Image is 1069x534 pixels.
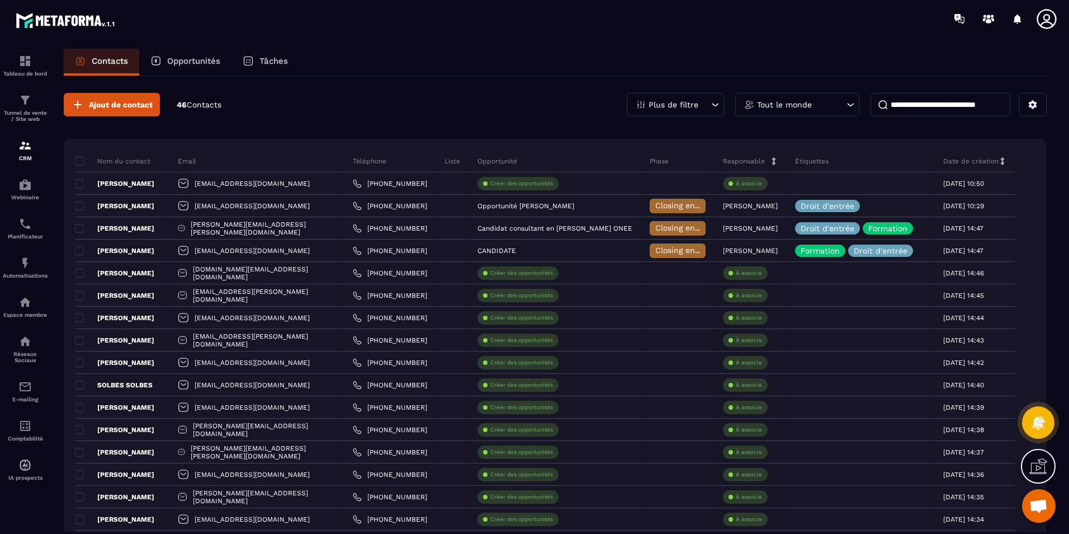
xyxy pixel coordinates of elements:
a: automationsautomationsWebinaire [3,170,48,209]
p: IA prospects [3,475,48,481]
p: Téléphone [353,157,386,166]
p: Opportunité [477,157,517,166]
p: [DATE] 14:40 [943,381,984,389]
a: [PHONE_NUMBER] [353,291,427,300]
img: social-network [18,335,32,348]
img: automations [18,458,32,472]
p: Phase [650,157,669,166]
a: [PHONE_NUMBER] [353,515,427,524]
a: [PHONE_NUMBER] [353,493,427,502]
p: Créer des opportunités [490,426,553,434]
p: [PERSON_NAME] [723,247,778,255]
p: [DATE] 14:37 [943,448,984,456]
p: Candidat consultant en [PERSON_NAME] ONEE [477,224,632,232]
p: [DATE] 14:44 [943,314,984,322]
a: emailemailE-mailing [3,372,48,411]
p: À associe [736,493,762,501]
p: Créer des opportunités [490,381,553,389]
a: [PHONE_NUMBER] [353,269,427,278]
a: [PHONE_NUMBER] [353,381,427,390]
img: formation [18,54,32,68]
p: [DATE] 14:45 [943,292,984,299]
p: [DATE] 14:42 [943,359,984,367]
p: Tâches [259,56,288,66]
p: [PERSON_NAME] [75,224,154,233]
img: scheduler [18,217,32,231]
p: Espace membre [3,312,48,318]
p: [DATE] 14:46 [943,269,984,277]
p: Réseaux Sociaux [3,351,48,363]
p: À associe [736,426,762,434]
p: Planificateur [3,233,48,240]
a: Tâches [231,49,299,76]
p: SOLBES SOLBES [75,381,153,390]
p: Tout le monde [757,101,812,109]
p: [PERSON_NAME] [75,425,154,434]
p: [PERSON_NAME] [723,202,778,210]
a: [PHONE_NUMBER] [353,179,427,188]
p: Créer des opportunités [490,493,553,501]
p: Créer des opportunités [490,471,553,479]
img: automations [18,178,32,191]
img: accountant [18,419,32,433]
a: [PHONE_NUMBER] [353,358,427,367]
p: À associe [736,269,762,277]
a: [PHONE_NUMBER] [353,470,427,479]
p: Créer des opportunités [490,269,553,277]
p: [DATE] 14:47 [943,247,983,255]
p: Tunnel de vente / Site web [3,110,48,122]
p: Email [178,157,196,166]
a: Ouvrir le chat [1022,489,1056,523]
p: Contacts [92,56,128,66]
span: Closing en cours [655,223,719,232]
a: Opportunités [139,49,231,76]
p: [PERSON_NAME] [75,470,154,479]
p: [PERSON_NAME] [75,291,154,300]
p: [PERSON_NAME] [75,336,154,345]
p: Formation [801,247,840,255]
p: À associe [736,381,762,389]
p: [DATE] 14:39 [943,404,984,411]
span: Ajout de contact [89,99,153,110]
p: [PERSON_NAME] [75,448,154,457]
p: Opportunité [PERSON_NAME] [477,202,574,210]
p: À associe [736,404,762,411]
p: Étiquettes [795,157,829,166]
img: automations [18,296,32,309]
a: schedulerschedulerPlanificateur [3,209,48,248]
p: Responsable [723,157,765,166]
p: Droit d'entrée [801,202,854,210]
p: [DATE] 14:35 [943,493,984,501]
p: CRM [3,155,48,161]
p: CANDIDATE [477,247,516,255]
p: [PERSON_NAME] [75,246,154,255]
img: formation [18,139,32,152]
p: À associe [736,471,762,479]
a: automationsautomationsAutomatisations [3,248,48,287]
p: Créer des opportunités [490,404,553,411]
img: logo [16,10,116,30]
a: social-networksocial-networkRéseaux Sociaux [3,326,48,372]
a: [PHONE_NUMBER] [353,425,427,434]
p: Créer des opportunités [490,336,553,344]
p: [PERSON_NAME] [75,179,154,188]
p: Formation [868,224,907,232]
p: À associe [736,359,762,367]
p: [PERSON_NAME] [75,313,154,322]
a: [PHONE_NUMBER] [353,448,427,457]
p: [PERSON_NAME] [723,224,778,232]
p: [PERSON_NAME] [75,515,154,524]
p: [PERSON_NAME] [75,269,154,278]
p: [PERSON_NAME] [75,403,154,412]
p: Plus de filtre [649,101,698,109]
a: formationformationTunnel de vente / Site web [3,85,48,130]
a: [PHONE_NUMBER] [353,246,427,255]
p: 46 [177,100,221,110]
p: À associe [736,180,762,188]
p: [DATE] 10:29 [943,202,984,210]
p: [DATE] 14:47 [943,224,983,232]
p: E-mailing [3,396,48,402]
p: Opportunités [167,56,220,66]
p: [DATE] 14:38 [943,426,984,434]
p: Webinaire [3,194,48,200]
